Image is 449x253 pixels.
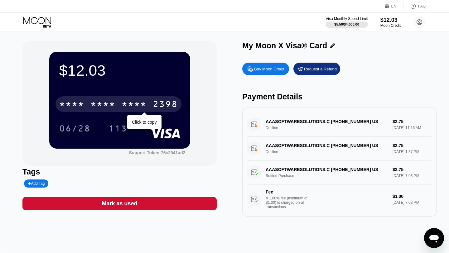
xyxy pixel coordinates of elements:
[326,17,368,28] div: Visa Monthly Spend Limit$5.50/$4,000.00
[385,3,404,9] div: EN
[242,92,437,101] div: Payment Details
[393,200,432,205] div: [DATE] 7:03 PM
[242,41,327,50] div: My Moon X Visa® Card
[380,17,401,28] div: $12.03Moon Credit
[59,62,180,79] div: $12.03
[304,66,337,72] div: Request a Refund
[254,66,284,72] div: Buy Moon Credit
[266,189,309,194] div: Fee
[266,196,312,209] div: A 1.00% fee (minimum of $1.00) is charged on all transactions
[247,184,432,214] div: FeeA 1.00% fee (minimum of $1.00) is charged on all transactions$1.00[DATE] 7:03 PM
[153,100,178,110] div: 2398
[424,228,444,248] iframe: Button to launch messaging window
[129,150,185,155] div: Support Token:76c2041ad2
[326,17,368,21] div: Visa Monthly Spend Limit
[55,121,95,136] div: 06/28
[59,124,90,134] div: 06/28
[380,17,401,23] div: $12.03
[393,194,432,199] div: $1.00
[418,4,426,8] div: FAQ
[24,179,48,188] div: Add Tag
[109,124,127,134] div: 113
[104,121,132,136] div: 113
[132,120,157,125] div: Click to copy
[242,63,289,75] div: Buy Moon Credit
[22,167,217,176] div: Tags
[22,197,217,210] div: Mark as used
[391,4,397,8] div: EN
[380,23,401,28] div: Moon Credit
[404,3,426,9] div: FAQ
[28,181,45,186] div: Add Tag
[129,150,185,155] div: Support Token: 76c2041ad2
[102,200,137,207] div: Mark as used
[334,22,359,26] div: $5.50 / $4,000.00
[293,63,340,75] div: Request a Refund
